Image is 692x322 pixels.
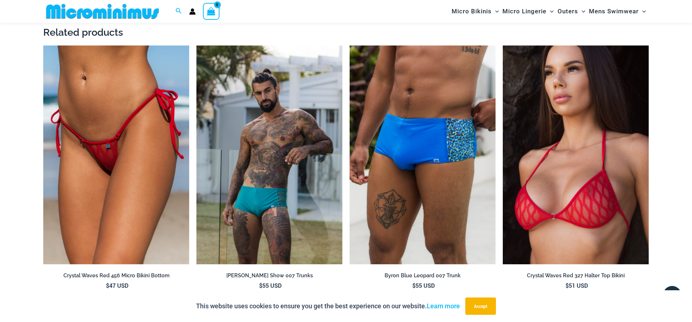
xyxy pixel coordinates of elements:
a: Search icon link [176,7,182,16]
span: Menu Toggle [639,2,646,21]
a: Micro BikinisMenu ToggleMenu Toggle [450,2,501,21]
span: Micro Lingerie [502,2,546,21]
a: OutersMenu ToggleMenu Toggle [556,2,587,21]
a: Micro LingerieMenu ToggleMenu Toggle [501,2,555,21]
span: $ [565,282,569,289]
a: Byron Blue Leopard 007 Trunk 11Byron Blue Leopard 007 Trunk 12Byron Blue Leopard 007 Trunk 12 [350,45,496,265]
a: [PERSON_NAME] Show 007 Trunks [196,272,342,282]
a: Crystal Waves 456 Bottom 02Crystal Waves 456 Bottom 01Crystal Waves 456 Bottom 01 [43,45,189,265]
a: Crystal Waves 327 Halter Top 01Crystal Waves 327 Halter Top 4149 Thong 01Crystal Waves 327 Halter... [503,45,649,265]
a: Crystal Waves Red 327 Halter Top Bikini [503,272,649,282]
img: MM SHOP LOGO FLAT [43,3,162,19]
a: Learn more [427,302,460,310]
bdi: 51 USD [565,282,588,289]
h2: Crystal Waves Red 456 Micro Bikini Bottom [43,272,189,279]
span: Menu Toggle [492,2,499,21]
span: Menu Toggle [578,2,585,21]
h2: [PERSON_NAME] Show 007 Trunks [196,272,342,279]
h2: Related products [43,26,649,39]
a: Mens SwimwearMenu ToggleMenu Toggle [587,2,648,21]
span: $ [259,282,262,289]
a: View Shopping Cart, empty [203,3,219,19]
img: Byron Blue Leopard 007 Trunk 11 [350,45,496,265]
bdi: 55 USD [412,282,435,289]
a: Crystal Waves Red 456 Micro Bikini Bottom [43,272,189,282]
img: Byron Jade Show 007 Trunks 08 [196,45,342,265]
a: Byron Jade Show 007 Trunks 08Byron Jade Show 007 Trunks 09Byron Jade Show 007 Trunks 09 [196,45,342,265]
span: $ [106,282,109,289]
span: $ [412,282,416,289]
span: Micro Bikinis [452,2,492,21]
a: Byron Blue Leopard 007 Trunk [350,272,496,282]
bdi: 47 USD [106,282,128,289]
bdi: 55 USD [259,282,281,289]
a: Account icon link [189,8,196,15]
span: Menu Toggle [546,2,554,21]
nav: Site Navigation [449,1,649,22]
p: This website uses cookies to ensure you get the best experience on our website. [196,301,460,312]
img: Crystal Waves 327 Halter Top 01 [503,45,649,265]
img: Crystal Waves 456 Bottom 01 [43,45,189,265]
h2: Byron Blue Leopard 007 Trunk [350,272,496,279]
button: Accept [465,297,496,315]
h2: Crystal Waves Red 327 Halter Top Bikini [503,272,649,279]
span: Mens Swimwear [589,2,639,21]
span: Outers [558,2,578,21]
